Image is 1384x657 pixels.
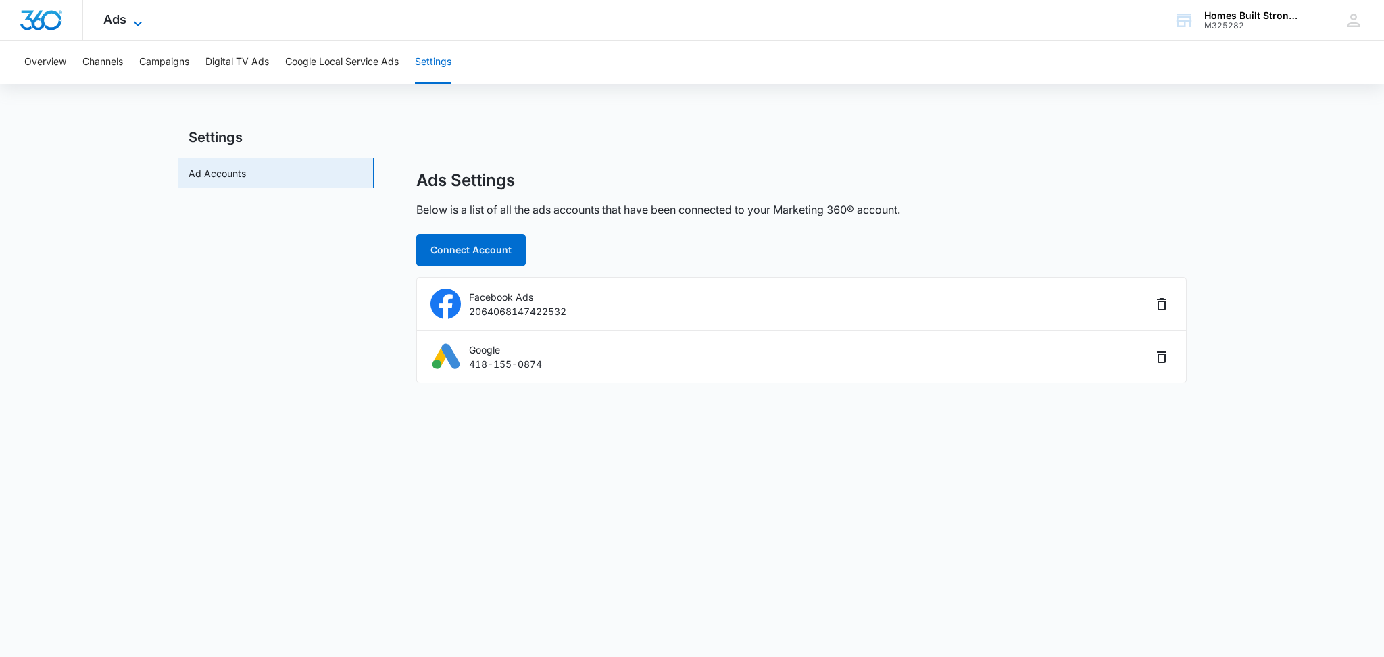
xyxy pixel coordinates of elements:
h1: Ads Settings [416,170,515,191]
button: Overview [24,41,66,84]
img: logo-googleAds.svg [430,341,461,372]
div: account name [1204,10,1303,21]
button: Digital TV Ads [205,41,269,84]
span: Ads [103,12,126,26]
p: Google [469,343,542,357]
a: Ad Accounts [189,166,246,180]
div: account id [1204,21,1303,30]
button: Connect Account [416,234,526,266]
button: Channels [82,41,123,84]
button: Settings [415,41,451,84]
p: 2064068147422532 [469,304,566,318]
p: Below is a list of all the ads accounts that have been connected to your Marketing 360® account. [416,201,900,218]
h2: Settings [178,127,374,147]
button: Campaigns [139,41,189,84]
button: Google Local Service Ads [285,41,399,84]
img: logo-facebookAds.svg [430,289,461,319]
p: Facebook Ads [469,290,566,304]
p: 418-155-0874 [469,357,542,371]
